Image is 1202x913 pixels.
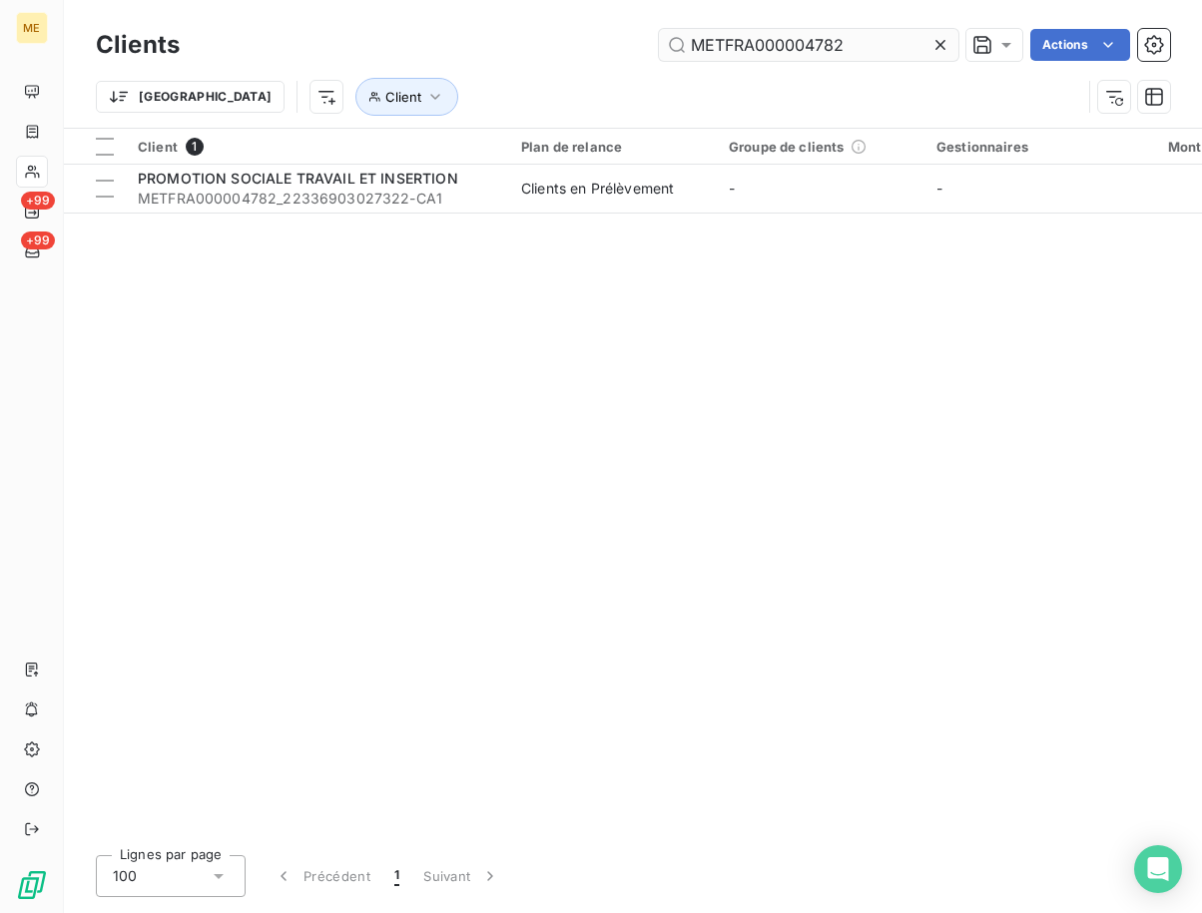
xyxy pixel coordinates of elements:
span: Client [138,139,178,155]
span: 100 [113,866,137,886]
span: METFRA000004782_22336903027322-CA1 [138,189,497,209]
h3: Clients [96,27,180,63]
div: Gestionnaires [936,139,1120,155]
div: Plan de relance [521,139,705,155]
span: Groupe de clients [729,139,845,155]
span: - [729,180,735,197]
button: Client [355,78,458,116]
button: [GEOGRAPHIC_DATA] [96,81,285,113]
button: Actions [1030,29,1130,61]
button: 1 [382,855,411,897]
div: Open Intercom Messenger [1134,845,1182,893]
span: 1 [394,866,399,886]
span: Client [385,89,421,105]
button: Suivant [411,855,512,897]
span: +99 [21,192,55,210]
span: PROMOTION SOCIALE TRAVAIL ET INSERTION [138,170,458,187]
div: Clients en Prélèvement [521,179,674,199]
span: +99 [21,231,55,249]
span: - [936,180,942,197]
button: Précédent [262,855,382,897]
div: ME [16,12,48,44]
img: Logo LeanPay [16,869,48,901]
span: 1 [186,138,204,156]
input: Rechercher [659,29,958,61]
